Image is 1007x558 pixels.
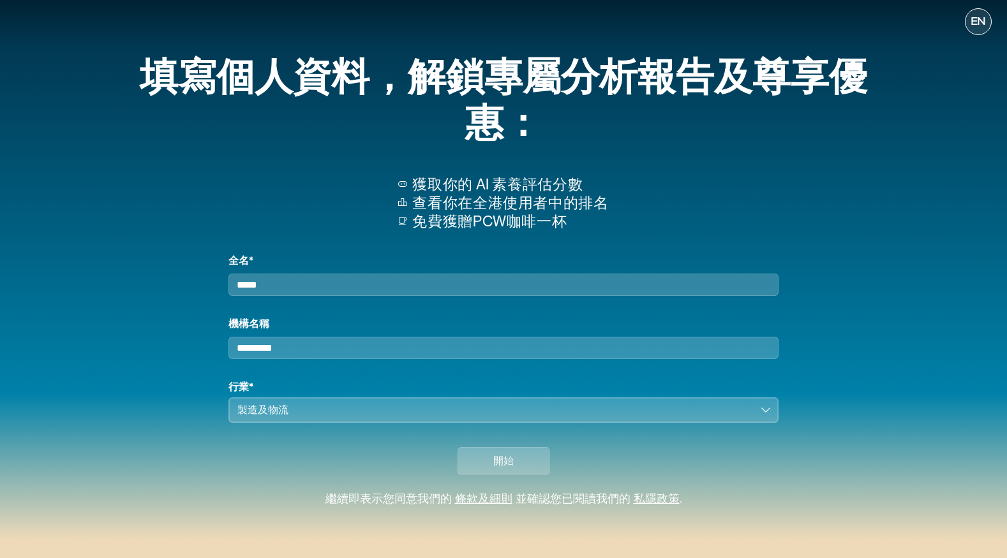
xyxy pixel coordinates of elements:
[412,212,608,231] p: 免費獲贈PCW咖啡一杯
[493,453,514,469] span: 開始
[412,194,608,212] p: 查看你在全港使用者中的排名
[237,402,752,418] div: 製造及物流
[110,48,897,155] div: 填寫個人資料，解鎖專屬分析報告及尊享優惠：
[228,316,779,332] label: 機構名稱
[634,494,680,505] a: 私隱政策
[971,15,986,28] span: EN
[325,493,682,507] div: 繼續即表示您同意我們的 並確認您已閱讀我們的 .
[458,447,550,475] button: 開始
[228,397,779,423] button: 製造及物流
[412,175,608,194] p: 獲取你的 AI 素養評估分數
[455,494,512,505] a: 條款及細則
